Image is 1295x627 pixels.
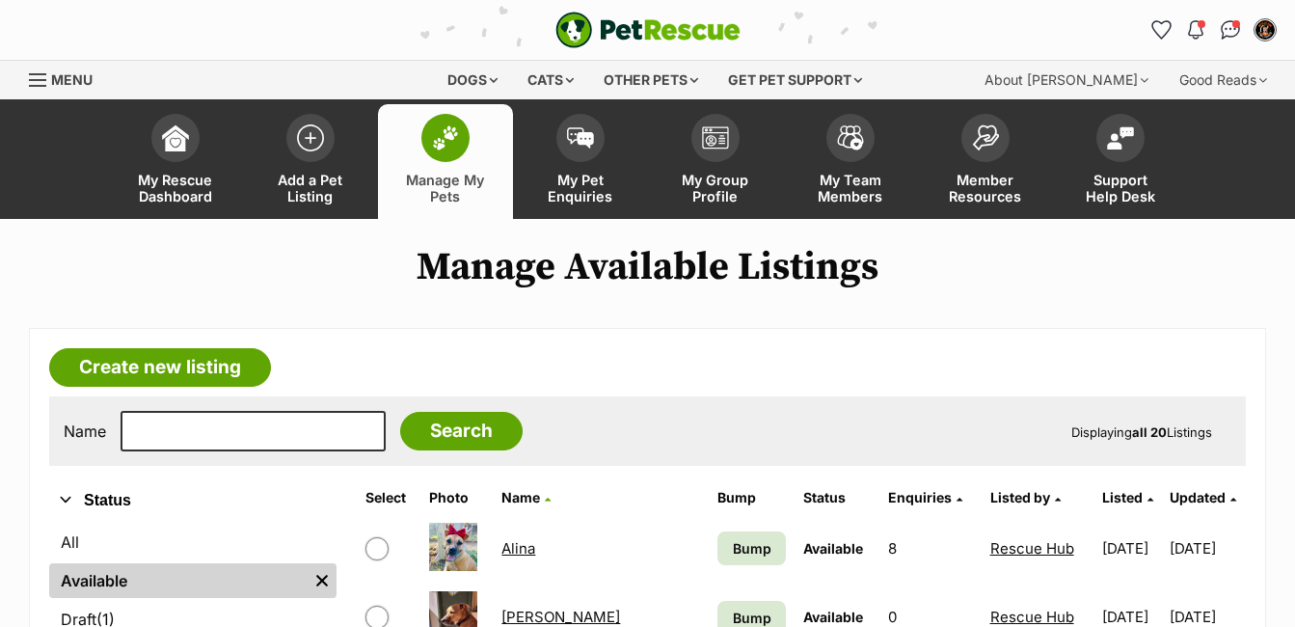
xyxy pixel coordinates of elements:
[29,61,106,95] a: Menu
[501,489,551,505] a: Name
[1170,515,1244,582] td: [DATE]
[717,532,786,565] a: Bump
[1132,424,1167,440] strong: all 20
[1077,172,1164,204] span: Support Help Desk
[64,423,106,440] label: Name
[132,172,219,204] span: My Rescue Dashboard
[434,61,511,99] div: Dogs
[108,104,243,219] a: My Rescue Dashboard
[990,489,1050,505] span: Listed by
[1166,61,1281,99] div: Good Reads
[990,608,1074,626] a: Rescue Hub
[49,348,271,387] a: Create new listing
[1053,104,1188,219] a: Support Help Desk
[421,482,492,513] th: Photo
[990,489,1061,505] a: Listed by
[942,172,1029,204] span: Member Resources
[1170,489,1226,505] span: Updated
[501,489,540,505] span: Name
[1094,515,1169,582] td: [DATE]
[51,71,93,88] span: Menu
[1250,14,1281,45] button: My account
[402,172,489,204] span: Manage My Pets
[590,61,712,99] div: Other pets
[888,489,962,505] a: Enquiries
[990,539,1074,558] a: Rescue Hub
[49,525,337,559] a: All
[672,172,759,204] span: My Group Profile
[733,538,771,559] span: Bump
[837,125,864,150] img: team-members-icon-5396bd8760b3fe7c0b43da4ab00e1e3bb1a5d9ba89233759b79545d2d3fc5d0d.svg
[162,124,189,151] img: dashboard-icon-eb2f2d2d3e046f16d808141f083e7271f6b2e854fb5c12c21221c1fb7104beca.svg
[1188,20,1203,40] img: notifications-46538b983faf8c2785f20acdc204bb7945ddae34d4c08c2a6579f10ce5e182be.svg
[514,61,587,99] div: Cats
[1170,489,1236,505] a: Updated
[807,172,894,204] span: My Team Members
[1102,489,1143,505] span: Listed
[918,104,1053,219] a: Member Resources
[715,61,876,99] div: Get pet support
[243,104,378,219] a: Add a Pet Listing
[297,124,324,151] img: add-pet-listing-icon-0afa8454b4691262ce3f59096e99ab1cd57d4a30225e0717b998d2c9b9846f56.svg
[1102,489,1153,505] a: Listed
[971,61,1162,99] div: About [PERSON_NAME]
[888,489,952,505] span: translation missing: en.admin.listings.index.attributes.enquiries
[1071,424,1212,440] span: Displaying Listings
[378,104,513,219] a: Manage My Pets
[1180,14,1211,45] button: Notifications
[537,172,624,204] span: My Pet Enquiries
[1255,20,1275,40] img: Rescue Hub profile pic
[1215,14,1246,45] a: Conversations
[308,563,337,598] a: Remove filter
[648,104,783,219] a: My Group Profile
[400,412,523,450] input: Search
[1146,14,1176,45] a: Favourites
[796,482,879,513] th: Status
[567,127,594,149] img: pet-enquiries-icon-7e3ad2cf08bfb03b45e93fb7055b45f3efa6380592205ae92323e6603595dc1f.svg
[803,540,863,557] span: Available
[702,126,729,150] img: group-profile-icon-3fa3cf56718a62981997c0bc7e787c4b2cf8bcc04b72c1350f741eb67cf2f40e.svg
[501,608,620,626] a: [PERSON_NAME]
[1221,20,1241,40] img: chat-41dd97257d64d25036548639549fe6c8038ab92f7586957e7f3b1b290dea8141.svg
[972,124,999,150] img: member-resources-icon-8e73f808a243e03378d46382f2149f9095a855e16c252ad45f914b54edf8863c.svg
[267,172,354,204] span: Add a Pet Listing
[783,104,918,219] a: My Team Members
[710,482,794,513] th: Bump
[880,515,980,582] td: 8
[1146,14,1281,45] ul: Account quick links
[501,539,535,558] a: Alina
[513,104,648,219] a: My Pet Enquiries
[49,563,308,598] a: Available
[432,125,459,150] img: manage-my-pets-icon-02211641906a0b7f246fdf0571729dbe1e7629f14944591b6c1af311fb30b64b.svg
[555,12,741,48] img: logo-e224e6f780fb5917bec1dbf3a21bbac754714ae5b6737aabdf751b685950b380.svg
[555,12,741,48] a: PetRescue
[803,609,863,625] span: Available
[49,488,337,513] button: Status
[358,482,419,513] th: Select
[1107,126,1134,150] img: help-desk-icon-fdf02630f3aa405de69fd3d07c3f3aa587a6932b1a1747fa1d2bba05be0121f9.svg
